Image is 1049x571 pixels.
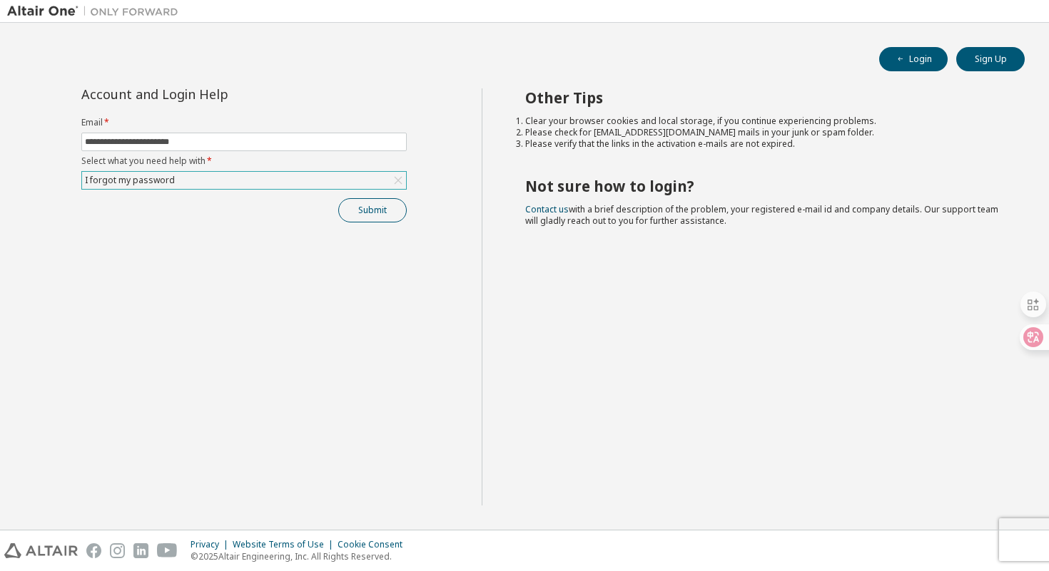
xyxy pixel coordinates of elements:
[81,88,342,100] div: Account and Login Help
[525,203,569,215] a: Contact us
[83,173,177,188] div: I forgot my password
[338,198,407,222] button: Submit
[525,177,1000,195] h2: Not sure how to login?
[81,155,407,167] label: Select what you need help with
[191,550,411,562] p: © 2025 Altair Engineering, Inc. All Rights Reserved.
[4,543,78,558] img: altair_logo.svg
[81,117,407,128] label: Email
[525,88,1000,107] h2: Other Tips
[525,127,1000,138] li: Please check for [EMAIL_ADDRESS][DOMAIN_NAME] mails in your junk or spam folder.
[86,543,101,558] img: facebook.svg
[133,543,148,558] img: linkedin.svg
[525,203,998,227] span: with a brief description of the problem, your registered e-mail id and company details. Our suppo...
[525,115,1000,127] li: Clear your browser cookies and local storage, if you continue experiencing problems.
[191,539,233,550] div: Privacy
[157,543,178,558] img: youtube.svg
[110,543,125,558] img: instagram.svg
[956,47,1025,71] button: Sign Up
[233,539,338,550] div: Website Terms of Use
[82,172,406,189] div: I forgot my password
[7,4,186,19] img: Altair One
[525,138,1000,150] li: Please verify that the links in the activation e-mails are not expired.
[879,47,948,71] button: Login
[338,539,411,550] div: Cookie Consent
